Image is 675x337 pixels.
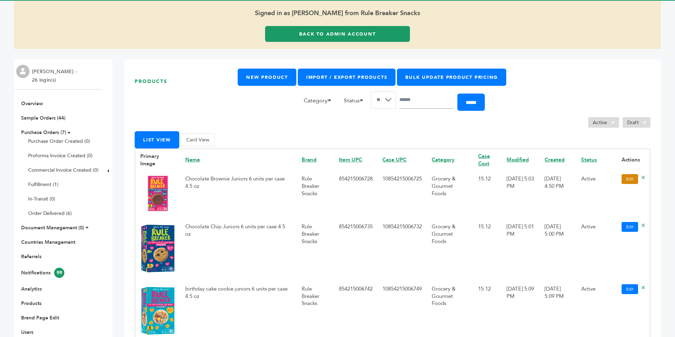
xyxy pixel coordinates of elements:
[180,218,297,281] td: Chocolate Chip Juniors 6 units per case 4.5 oz
[298,69,396,86] a: Import / Export Products
[28,210,72,217] a: Order Delivered (6)
[588,117,619,128] li: Active
[576,171,617,218] td: Active
[622,222,638,232] a: Edit
[473,218,502,281] td: 15.12
[473,171,502,218] td: 15.12
[334,171,378,218] td: 854215006728
[265,26,410,42] a: Back to Admin Account
[135,131,179,148] button: List View
[28,167,98,173] a: Commercial Invoice Created (0)
[576,218,617,281] td: Active
[399,91,454,109] input: Search
[140,286,175,336] img: No Image
[21,224,84,231] a: Document Management (0)
[21,239,75,246] a: Countries Management
[21,129,66,136] a: Purchase Orders (7)
[21,286,42,292] a: Analytics
[507,156,529,163] a: Modified
[297,171,334,218] td: Rule Breaker Snacks
[180,171,297,218] td: Chocolate Brownie Juniors 6 units per case 4.5 oz
[32,68,78,84] li: [PERSON_NAME] - 26 login(s)
[28,152,92,159] a: Proforma Invoice Created (0)
[540,218,576,281] td: [DATE] 5:00 PM
[545,156,565,163] a: Created
[617,149,650,171] th: Actions
[21,329,33,336] a: Users
[639,118,650,127] span: ×
[302,156,316,163] a: Brand
[502,218,540,281] td: [DATE] 5:01 PM
[622,284,638,294] a: Edit
[378,218,427,281] td: 10854215006732
[21,100,43,107] a: Overview
[185,156,200,163] a: Name
[382,156,406,163] a: Case UPC
[28,138,90,145] a: Purchase Order Created (0)
[432,156,455,163] a: Category
[21,253,41,260] a: Referrals
[16,65,30,78] img: profile.png
[21,300,41,307] a: Products
[28,196,55,202] a: In-Transit (0)
[140,224,175,273] img: No Image
[623,117,650,128] li: Draft
[181,133,215,146] button: Card View
[21,115,65,121] a: Sample Orders (44)
[622,174,638,184] a: Edit
[427,171,473,218] td: Grocery & Gourmet Foods
[54,268,64,278] span: 99
[340,96,371,108] li: Status
[427,218,473,281] td: Grocery & Gourmet Foods
[334,218,378,281] td: 854215006735
[378,171,427,218] td: 10854215006725
[607,118,619,127] span: ×
[21,269,64,276] a: Notifications99
[21,314,59,321] a: Brand Page Edit
[300,96,339,108] li: Category
[238,69,296,86] a: New Product
[297,218,334,281] td: Rule Breaker Snacks
[502,171,540,218] td: [DATE] 5:03 PM
[540,171,576,218] td: [DATE] 4:50 PM
[28,181,58,188] a: Fulfillment (1)
[140,176,175,211] img: No Image
[478,153,490,167] a: Case Cost
[135,69,238,94] h1: Products
[581,156,597,163] a: Status
[14,1,661,26] span: Signed in as [PERSON_NAME] from Rule Breaker Snacks
[339,156,362,163] a: Item UPC
[135,149,180,171] th: Primary Image
[397,69,506,86] a: Bulk Update Product Pricing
